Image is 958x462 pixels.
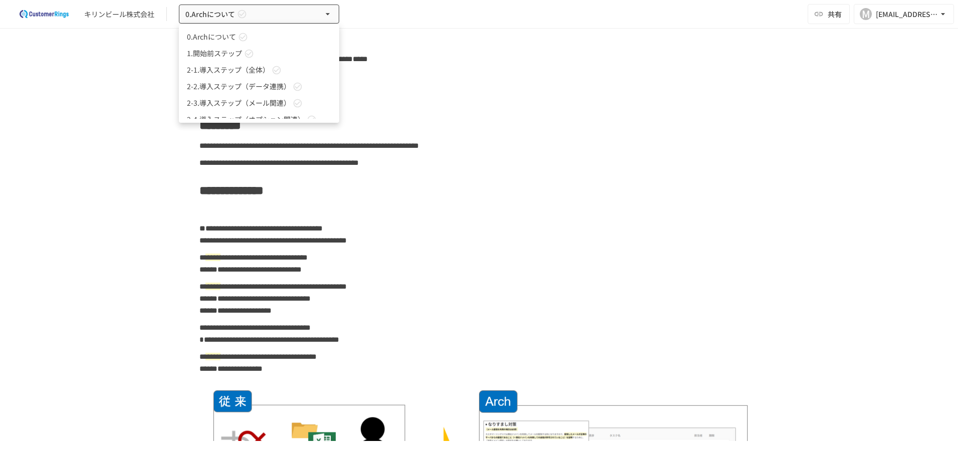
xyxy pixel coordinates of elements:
span: 0.Archについて [187,32,236,42]
span: 2-3.導入ステップ（メール関連） [187,98,291,108]
span: 2-2.導入ステップ（データ連携） [187,81,291,92]
span: 1.開始前ステップ [187,48,242,59]
span: 2-1.導入ステップ（全体） [187,65,270,75]
span: 2-4.導入ステップ（オプション関連） [187,114,305,125]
